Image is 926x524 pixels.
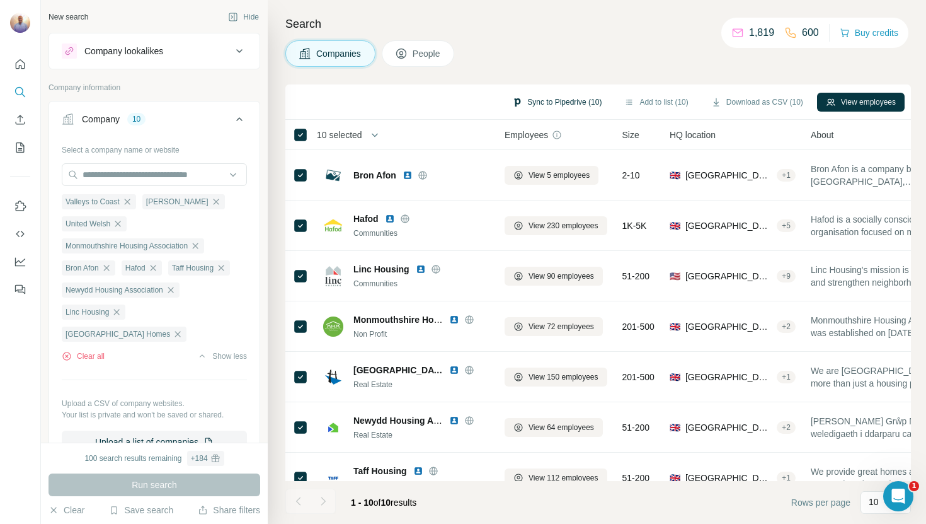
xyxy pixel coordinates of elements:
span: People [413,47,442,60]
span: 201-500 [622,371,654,383]
button: Clear all [62,351,105,362]
h4: Search [285,15,911,33]
button: Sync to Pipedrive (10) [503,93,610,112]
div: + 1 [777,472,796,484]
span: [GEOGRAPHIC_DATA], [GEOGRAPHIC_DATA], [GEOGRAPHIC_DATA] [685,371,772,383]
div: Communities [353,228,489,239]
button: Company10 [49,104,260,139]
span: 🇬🇧 [670,371,680,383]
div: New search [49,11,88,23]
span: results [351,498,416,508]
span: [PERSON_NAME] [146,196,209,207]
button: Search [10,81,30,103]
span: Bron Afon [353,169,396,182]
span: HQ location [670,129,716,141]
div: + 184 [191,453,208,464]
span: [GEOGRAPHIC_DATA] Homes [66,329,170,340]
div: Non Profit [353,329,489,340]
div: + 5 [777,220,796,231]
div: + 1 [777,371,796,383]
button: View employees [817,93,905,112]
span: Taff Housing [172,262,214,274]
p: 600 [802,25,819,40]
button: Share filters [198,504,260,516]
button: Dashboard [10,250,30,273]
span: 51-200 [622,270,650,282]
span: 2-10 [622,169,640,182]
img: Logo of Newport City Homes [323,367,343,387]
button: Feedback [10,278,30,301]
span: Rows per page [791,496,850,509]
span: View 112 employees [529,472,598,484]
img: LinkedIn logo [449,365,459,375]
button: View 64 employees [505,418,603,437]
div: 100 search results remaining [84,451,224,466]
span: 10 selected [317,129,362,141]
img: Logo of Taff Housing [323,468,343,488]
img: Logo of Linc Housing [323,266,343,286]
span: 1K-5K [622,219,647,232]
img: Logo of Bron Afon [323,165,343,185]
div: + 1 [777,170,796,181]
img: LinkedIn logo [403,170,413,180]
span: 51-200 [622,421,650,434]
button: Buy credits [840,24,898,42]
span: Monmouthshire Housing Association [66,240,188,252]
span: Newydd Housing Association [353,416,477,426]
span: Linc Housing [353,263,409,276]
span: 🇬🇧 [670,320,680,333]
span: View 90 employees [529,271,594,282]
span: Bron Afon [66,262,99,274]
span: Monmouthshire Housing Association [353,315,510,325]
div: + 2 [777,422,796,433]
span: 1 - 10 [351,498,374,508]
button: Save search [109,504,173,516]
p: Your list is private and won't be saved or shared. [62,409,247,421]
span: About [811,129,834,141]
span: [GEOGRAPHIC_DATA], [GEOGRAPHIC_DATA]|[GEOGRAPHIC_DATA] (CF)|[GEOGRAPHIC_DATA] [685,421,772,434]
button: Enrich CSV [10,108,30,131]
span: 🇺🇸 [670,270,680,282]
span: 1 [909,481,919,491]
button: Hide [219,8,268,26]
button: Company lookalikes [49,36,260,66]
div: Communities [353,278,489,289]
button: Use Surfe API [10,223,30,245]
div: Real Estate [353,429,489,441]
span: 10 [381,498,391,508]
img: Avatar [10,13,30,33]
button: View 230 employees [505,216,607,235]
div: Select a company name or website [62,139,247,156]
iframe: Intercom live chat [883,481,913,511]
div: Real Estate [353,379,489,390]
span: Size [622,129,639,141]
button: View 72 employees [505,317,603,336]
div: Company [82,113,120,125]
span: [GEOGRAPHIC_DATA], [GEOGRAPHIC_DATA], [GEOGRAPHIC_DATA] [685,472,772,484]
button: View 112 employees [505,469,607,487]
span: View 72 employees [529,321,594,332]
button: Show less [197,351,247,362]
img: Logo of Newydd Housing Association [323,417,343,438]
p: 1,819 [749,25,774,40]
span: View 64 employees [529,422,594,433]
p: Upload a CSV of company websites. [62,398,247,409]
button: My lists [10,136,30,159]
span: Valleys to Coast [66,196,120,207]
p: 10 [869,496,879,508]
img: LinkedIn logo [449,416,459,426]
span: 201-500 [622,320,654,333]
span: [GEOGRAPHIC_DATA], [US_STATE] [685,270,772,282]
span: 🇬🇧 [670,421,680,434]
button: View 5 employees [505,166,598,185]
div: Company lookalikes [84,45,163,57]
span: Hafod [353,213,379,225]
button: Clear [49,504,84,516]
div: + 9 [777,271,796,282]
div: 10 [127,114,146,125]
span: [GEOGRAPHIC_DATA], [GEOGRAPHIC_DATA], [GEOGRAPHIC_DATA] [685,169,772,182]
img: Logo of Hafod [323,216,343,236]
button: View 90 employees [505,267,603,286]
span: [GEOGRAPHIC_DATA], [GEOGRAPHIC_DATA], [GEOGRAPHIC_DATA] [685,219,772,232]
span: 🇬🇧 [670,169,680,182]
